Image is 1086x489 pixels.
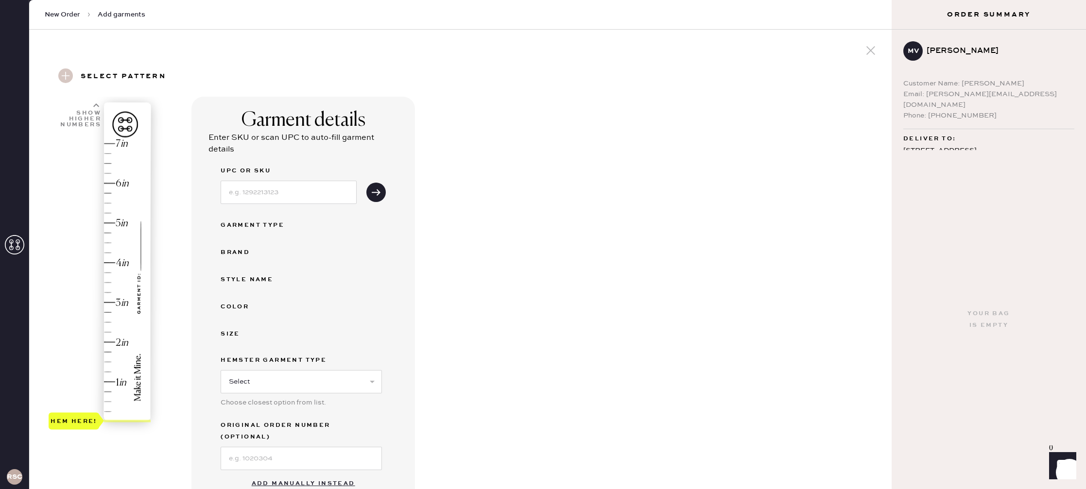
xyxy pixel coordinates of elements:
[98,10,145,19] span: Add garments
[104,102,151,421] img: image
[208,132,398,155] div: Enter SKU or scan UPC to auto-fill garment details
[221,247,298,258] div: Brand
[903,133,956,145] span: Deliver to:
[221,447,382,470] input: e.g. 1020304
[51,415,97,427] div: Hem here!
[903,78,1074,89] div: Customer Name: [PERSON_NAME]
[967,308,1010,331] div: Your bag is empty
[221,301,298,313] div: Color
[221,274,298,286] div: Style name
[927,45,1067,57] div: [PERSON_NAME]
[59,110,101,128] div: Show higher numbers
[903,89,1074,110] div: Email: [PERSON_NAME][EMAIL_ADDRESS][DOMAIN_NAME]
[221,165,357,177] label: UPC or SKU
[241,109,365,132] div: Garment details
[221,420,382,443] label: Original Order Number (Optional)
[908,48,919,54] h3: MV
[45,10,80,19] span: New Order
[903,145,1074,169] div: [STREET_ADDRESS] Santa Clarita , CA 91350
[221,354,382,366] label: Hemster Garment Type
[1040,445,1082,487] iframe: Front Chat
[81,68,166,85] h3: Select pattern
[221,219,298,231] div: Garment Type
[221,397,382,408] div: Choose closest option from list.
[7,473,22,480] h3: RSCA
[892,10,1086,19] h3: Order Summary
[121,137,128,151] div: in
[221,328,298,340] div: Size
[221,181,357,204] input: e.g. 1292213123
[903,110,1074,121] div: Phone: [PHONE_NUMBER]
[116,137,121,151] div: 7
